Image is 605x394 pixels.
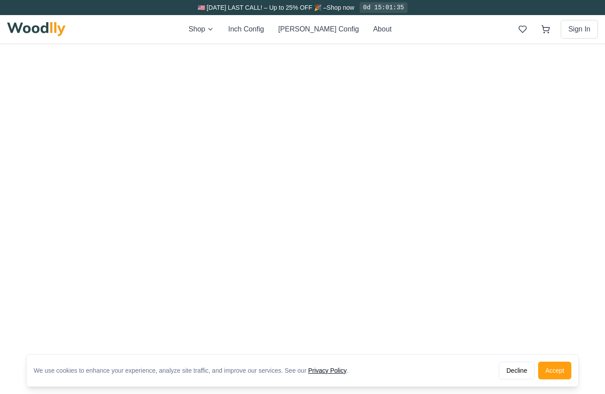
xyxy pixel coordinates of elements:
button: Accept [538,362,571,379]
a: Shop now [327,4,354,11]
button: About [373,24,392,35]
button: Sign In [561,20,598,39]
button: [PERSON_NAME] Config [278,24,359,35]
div: 0d 15:01:35 [360,2,407,13]
button: Shop [189,24,214,35]
span: 🇺🇸 [DATE] LAST CALL! – Up to 25% OFF 🎉 – [198,4,327,11]
button: Inch Config [228,24,264,35]
button: Decline [499,362,535,379]
a: Privacy Policy [308,367,346,374]
img: Woodlly [7,22,66,36]
div: We use cookies to enhance your experience, analyze site traffic, and improve our services. See our . [34,366,355,375]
